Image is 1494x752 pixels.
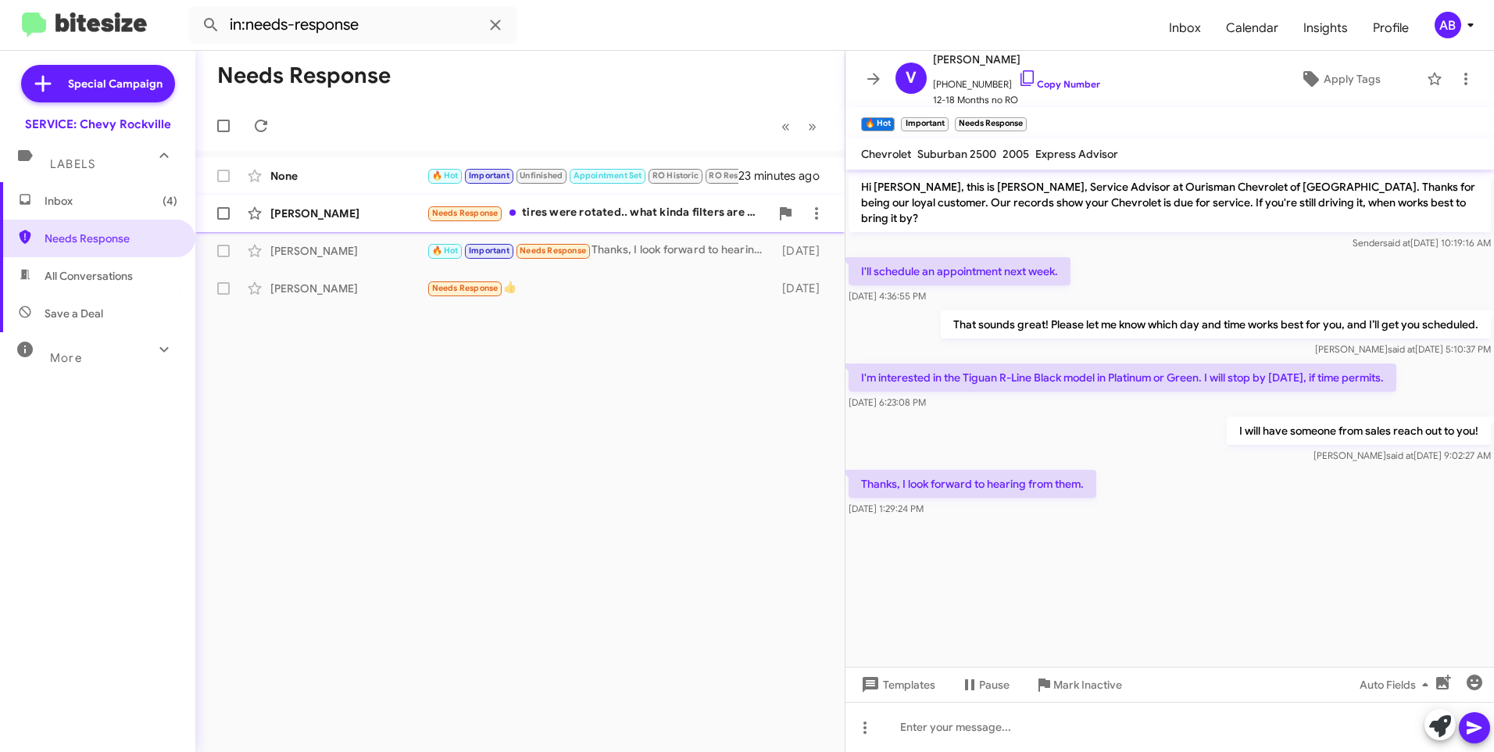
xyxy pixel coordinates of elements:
div: Hi [PERSON_NAME], I have a Chevy Bolt which I guess you know is an electric car. It has less than... [427,167,738,184]
p: That sounds great! Please let me know which day and time works best for you, and I’ll get you sch... [941,310,1491,338]
span: Mark Inactive [1053,671,1122,699]
span: [DATE] 1:29:24 PM [849,503,924,514]
span: 2005 [1003,147,1029,161]
button: Templates [845,671,948,699]
div: 23 minutes ago [738,168,832,184]
span: [PHONE_NUMBER] [933,69,1100,92]
a: Profile [1360,5,1421,51]
span: Important [469,170,509,181]
p: I will have someone from sales reach out to you! [1227,417,1491,445]
small: Needs Response [955,117,1027,131]
div: [PERSON_NAME] [270,206,427,221]
div: SERVICE: Chevy Rockville [25,116,171,132]
span: V [906,66,917,91]
button: Pause [948,671,1022,699]
span: Inbox [45,193,177,209]
span: Important [469,245,509,256]
span: Chevrolet [861,147,911,161]
span: [DATE] 6:23:08 PM [849,396,926,408]
span: Save a Deal [45,306,103,321]
span: Special Campaign [68,76,163,91]
span: Unfinished [520,170,563,181]
small: 🔥 Hot [861,117,895,131]
span: Auto Fields [1360,671,1435,699]
div: [DATE] [775,281,832,296]
a: Copy Number [1018,78,1100,90]
span: Express Advisor [1035,147,1118,161]
span: RO Responded Historic [709,170,802,181]
div: [PERSON_NAME] [270,243,427,259]
span: Needs Response [45,231,177,246]
span: Apply Tags [1324,65,1381,93]
a: Special Campaign [21,65,175,102]
span: Sender [DATE] 10:19:16 AM [1353,237,1491,249]
span: 🔥 Hot [432,170,459,181]
button: Previous [772,110,799,142]
input: Search [189,6,517,44]
div: [PERSON_NAME] [270,281,427,296]
span: RO Historic [652,170,699,181]
span: said at [1386,449,1414,461]
div: [DATE] [775,243,832,259]
span: « [781,116,790,136]
button: Mark Inactive [1022,671,1135,699]
a: Insights [1291,5,1360,51]
span: More [50,351,82,365]
div: AB [1435,12,1461,38]
span: Labels [50,157,95,171]
p: I'll schedule an appointment next week. [849,257,1070,285]
span: 🔥 Hot [432,245,459,256]
span: [PERSON_NAME] [DATE] 5:10:37 PM [1315,343,1491,355]
button: AB [1421,12,1477,38]
p: Hi [PERSON_NAME], this is [PERSON_NAME], Service Advisor at Ourisman Chevrolet of [GEOGRAPHIC_DAT... [849,173,1491,232]
button: Apply Tags [1260,65,1419,93]
span: Appointment Set [574,170,642,181]
p: I'm interested in the Tiguan R-Line Black model in Platinum or Green. I will stop by [DATE], if t... [849,363,1396,392]
button: Next [799,110,826,142]
div: None [270,168,427,184]
span: Needs Response [432,283,499,293]
span: [PERSON_NAME] [933,50,1100,69]
span: (4) [163,193,177,209]
span: Suburban 2500 [917,147,996,161]
p: Thanks, I look forward to hearing from them. [849,470,1096,498]
div: tires were rotated.. what kinda filters are needed? [427,204,770,222]
div: Thanks, I look forward to hearing from them. [427,242,775,260]
small: Important [901,117,948,131]
span: Pause [979,671,1010,699]
span: All Conversations [45,268,133,284]
span: 12-18 Months no RO [933,92,1100,108]
button: Auto Fields [1347,671,1447,699]
nav: Page navigation example [773,110,826,142]
a: Calendar [1213,5,1291,51]
span: said at [1383,237,1410,249]
div: 👍 [427,279,775,297]
span: said at [1388,343,1415,355]
span: Needs Response [432,208,499,218]
span: Needs Response [520,245,586,256]
span: [PERSON_NAME] [DATE] 9:02:27 AM [1314,449,1491,461]
a: Inbox [1156,5,1213,51]
span: [DATE] 4:36:55 PM [849,290,926,302]
span: » [808,116,817,136]
span: Templates [858,671,935,699]
h1: Needs Response [217,63,391,88]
